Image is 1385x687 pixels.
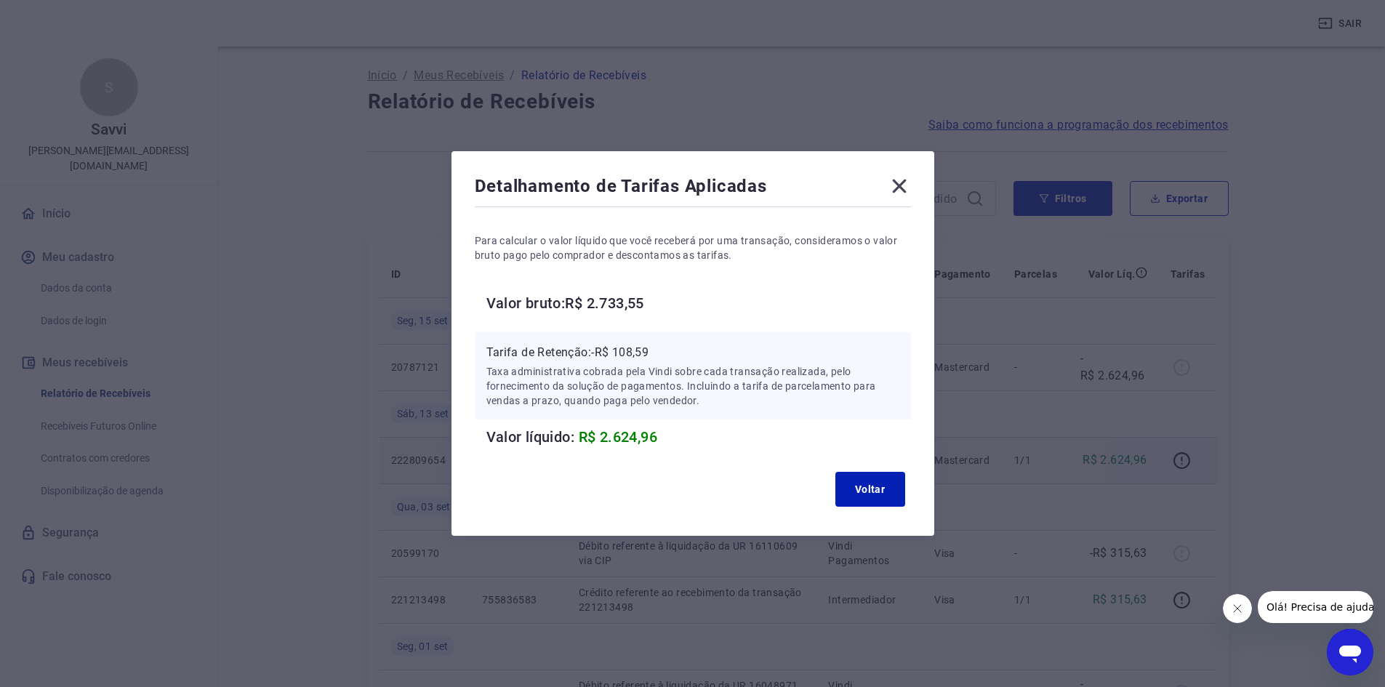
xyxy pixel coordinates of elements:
[579,428,657,446] span: R$ 2.624,96
[835,472,905,507] button: Voltar
[9,10,122,22] span: Olá! Precisa de ajuda?
[1258,591,1373,623] iframe: Mensagem da empresa
[486,292,911,315] h6: Valor bruto: R$ 2.733,55
[486,344,899,361] p: Tarifa de Retenção: -R$ 108,59
[475,233,911,262] p: Para calcular o valor líquido que você receberá por uma transação, consideramos o valor bruto pag...
[475,174,911,204] div: Detalhamento de Tarifas Aplicadas
[486,425,911,449] h6: Valor líquido:
[1223,594,1252,623] iframe: Fechar mensagem
[486,364,899,408] p: Taxa administrativa cobrada pela Vindi sobre cada transação realizada, pelo fornecimento da soluç...
[1327,629,1373,675] iframe: Botão para abrir a janela de mensagens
